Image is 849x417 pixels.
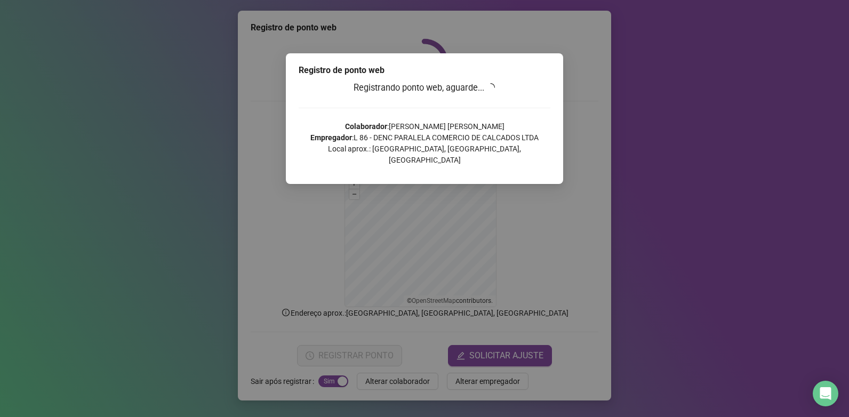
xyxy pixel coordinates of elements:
[813,381,838,406] div: Open Intercom Messenger
[310,133,352,142] strong: Empregador
[299,121,550,166] p: : [PERSON_NAME] [PERSON_NAME] : L 86 - DENC PARALELA COMERCIO DE CALCADOS LTDA Local aprox.: [GEO...
[299,81,550,95] h3: Registrando ponto web, aguarde...
[485,82,497,93] span: loading
[345,122,387,131] strong: Colaborador
[299,64,550,77] div: Registro de ponto web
